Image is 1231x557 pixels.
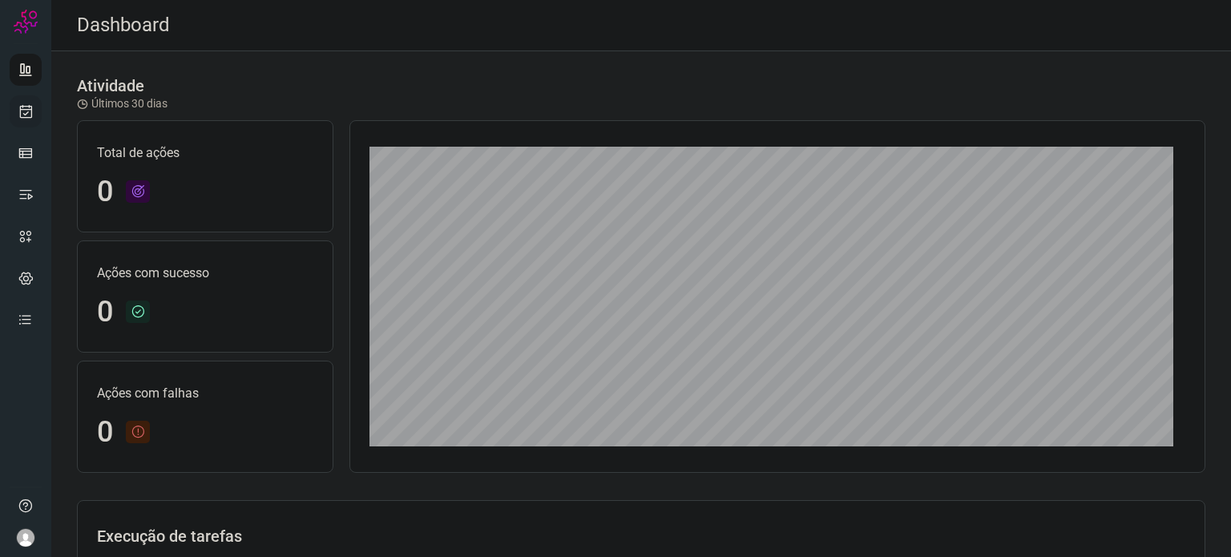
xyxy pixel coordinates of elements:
[77,95,167,112] p: Últimos 30 dias
[97,295,113,329] h1: 0
[97,175,113,209] h1: 0
[97,415,113,450] h1: 0
[14,10,38,34] img: Logo
[97,527,1185,546] h3: Execução de tarefas
[97,384,313,403] p: Ações com falhas
[97,143,313,163] p: Total de ações
[16,528,35,547] img: avatar-user-boy.jpg
[77,14,170,37] h2: Dashboard
[97,264,313,283] p: Ações com sucesso
[77,76,144,95] h3: Atividade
